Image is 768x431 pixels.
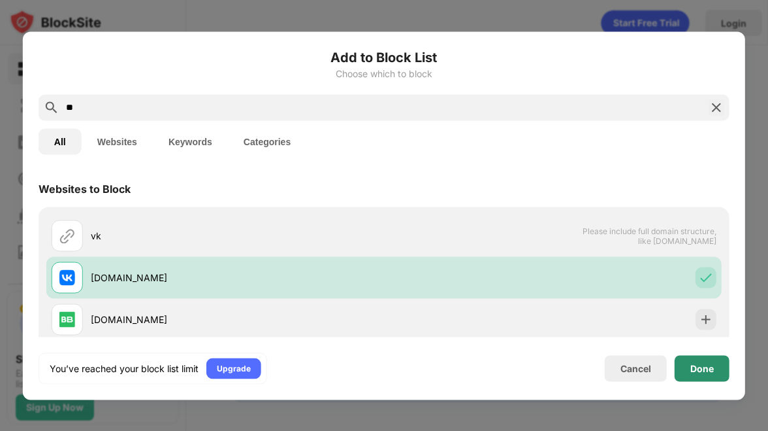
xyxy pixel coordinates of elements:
div: Cancel [620,363,651,374]
div: Choose which to block [39,68,729,78]
button: Websites [82,128,153,154]
div: [DOMAIN_NAME] [91,271,384,284]
img: favicons [59,269,75,285]
img: url.svg [59,228,75,243]
img: search-close [709,99,724,115]
h6: Add to Block List [39,47,729,67]
div: You’ve reached your block list limit [50,362,199,375]
div: [DOMAIN_NAME] [91,313,384,326]
button: All [39,128,82,154]
span: Please include full domain structure, like [DOMAIN_NAME] [582,226,716,245]
div: Upgrade [217,362,251,375]
div: Websites to Block [39,182,131,195]
button: Keywords [153,128,228,154]
div: vk [91,229,384,243]
div: Done [690,363,714,373]
img: search.svg [44,99,59,115]
button: Categories [228,128,306,154]
img: favicons [59,311,75,327]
